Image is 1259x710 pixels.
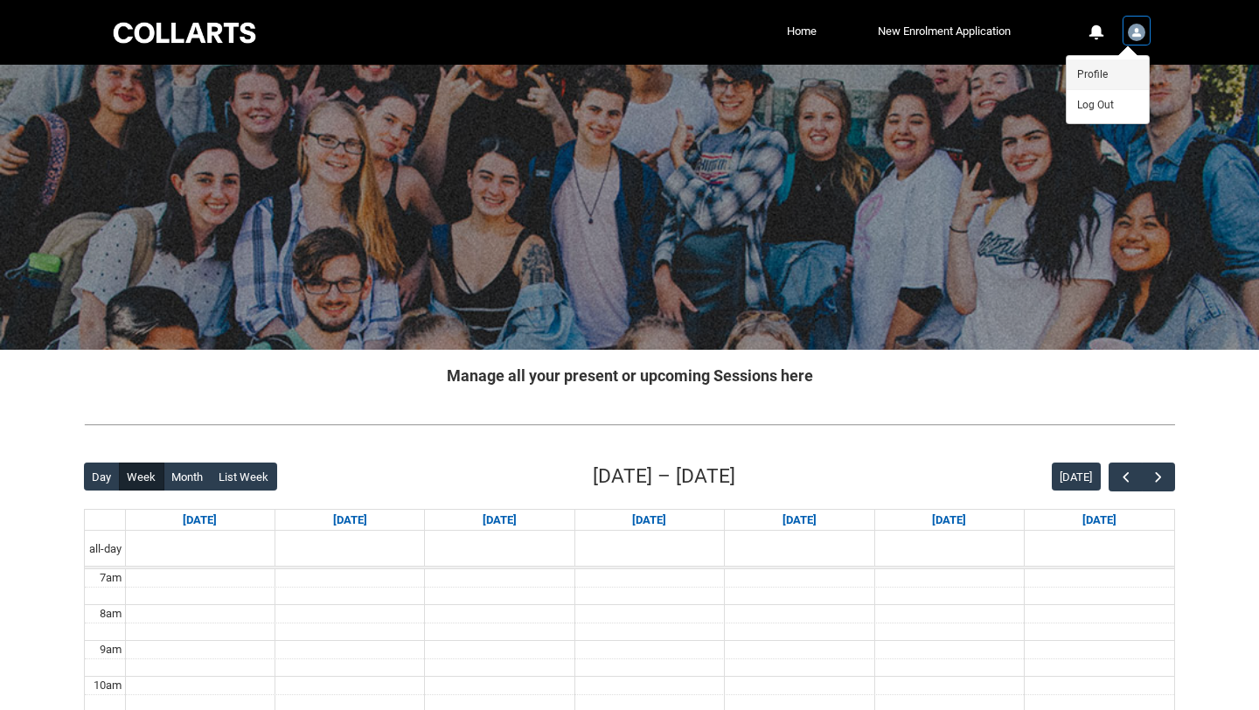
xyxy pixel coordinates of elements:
a: Go to February 10, 2026 [479,510,520,531]
span: Log Out [1077,97,1114,113]
img: REDU_GREY_LINE [84,415,1175,434]
img: Student.jbrown.20253222 [1128,24,1145,41]
a: Go to February 8, 2026 [179,510,220,531]
a: Go to February 13, 2026 [929,510,970,531]
div: 7am [96,569,125,587]
span: all-day [86,540,125,558]
div: 10am [90,677,125,694]
a: Home [783,18,821,45]
button: User Profile Student.jbrown.20253222 [1123,17,1150,45]
a: Go to February 14, 2026 [1079,510,1120,531]
button: Previous Week [1109,463,1142,491]
h2: [DATE] – [DATE] [593,462,735,491]
button: Day [84,463,120,491]
button: Week [119,463,164,491]
div: 8am [96,605,125,623]
span: Profile [1077,66,1108,82]
a: Go to February 9, 2026 [330,510,371,531]
button: Month [163,463,212,491]
button: [DATE] [1052,463,1101,491]
a: Go to February 11, 2026 [629,510,670,531]
div: 9am [96,641,125,658]
a: New Enrolment Application [873,18,1015,45]
button: Next Week [1142,463,1175,491]
a: Go to February 12, 2026 [779,510,820,531]
button: List Week [211,463,277,491]
h2: Manage all your present or upcoming Sessions here [84,364,1175,387]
